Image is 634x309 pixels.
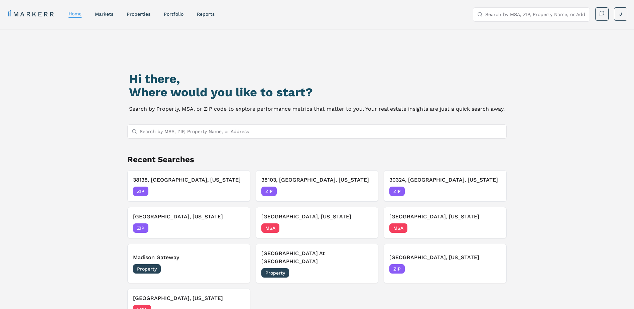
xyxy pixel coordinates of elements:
[133,294,245,302] h3: [GEOGRAPHIC_DATA], [US_STATE]
[133,213,245,221] h3: [GEOGRAPHIC_DATA], [US_STATE]
[261,223,279,233] span: MSA
[358,225,373,231] span: [DATE]
[389,187,405,196] span: ZIP
[485,8,586,21] input: Search by MSA, ZIP, Property Name, or Address
[261,249,373,266] h3: [GEOGRAPHIC_DATA] At [GEOGRAPHIC_DATA]
[127,170,250,202] button: Remove 38138, Germantown, Tennessee38138, [GEOGRAPHIC_DATA], [US_STATE]ZIP[DATE]
[133,187,148,196] span: ZIP
[230,225,245,231] span: [DATE]
[197,11,215,17] a: reports
[127,244,250,283] button: Remove Madison GatewayMadison GatewayProperty[DATE]
[619,11,622,17] span: J
[614,7,627,21] button: J
[261,187,277,196] span: ZIP
[69,11,82,16] a: home
[129,72,505,86] h1: Hi there,
[389,253,501,262] h3: [GEOGRAPHIC_DATA], [US_STATE]
[384,207,507,238] button: Remove St. Petersburg, Florida[GEOGRAPHIC_DATA], [US_STATE]MSA[DATE]
[389,213,501,221] h3: [GEOGRAPHIC_DATA], [US_STATE]
[261,213,373,221] h3: [GEOGRAPHIC_DATA], [US_STATE]
[164,11,183,17] a: Portfolio
[133,176,245,184] h3: 38138, [GEOGRAPHIC_DATA], [US_STATE]
[230,188,245,195] span: [DATE]
[127,11,150,17] a: properties
[7,9,55,19] a: MARKERR
[384,244,507,283] button: Remove 29910, Bluffton, South Carolina[GEOGRAPHIC_DATA], [US_STATE]ZIP[DATE]
[358,188,373,195] span: [DATE]
[486,225,501,231] span: [DATE]
[261,268,289,278] span: Property
[389,264,405,274] span: ZIP
[261,176,373,184] h3: 38103, [GEOGRAPHIC_DATA], [US_STATE]
[129,86,505,99] h2: Where would you like to start?
[256,207,379,238] button: Remove Bluffton, South Carolina[GEOGRAPHIC_DATA], [US_STATE]MSA[DATE]
[129,104,505,114] p: Search by Property, MSA, or ZIP code to explore performance metrics that matter to you. Your real...
[140,125,503,138] input: Search by MSA, ZIP, Property Name, or Address
[384,170,507,202] button: Remove 30324, Atlanta, Georgia30324, [GEOGRAPHIC_DATA], [US_STATE]ZIP[DATE]
[133,264,161,274] span: Property
[389,176,501,184] h3: 30324, [GEOGRAPHIC_DATA], [US_STATE]
[133,253,245,262] h3: Madison Gateway
[256,244,379,283] button: Remove Bristol At New Riverside[GEOGRAPHIC_DATA] At [GEOGRAPHIC_DATA]Property[DATE]
[95,11,113,17] a: markets
[127,207,250,238] button: Remove 29910, Bluffton, South Carolina[GEOGRAPHIC_DATA], [US_STATE]ZIP[DATE]
[256,170,379,202] button: Remove 38103, Memphis, Tennessee38103, [GEOGRAPHIC_DATA], [US_STATE]ZIP[DATE]
[358,270,373,276] span: [DATE]
[230,266,245,272] span: [DATE]
[389,223,407,233] span: MSA
[486,266,501,272] span: [DATE]
[486,188,501,195] span: [DATE]
[133,223,148,233] span: ZIP
[127,154,507,165] h2: Recent Searches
